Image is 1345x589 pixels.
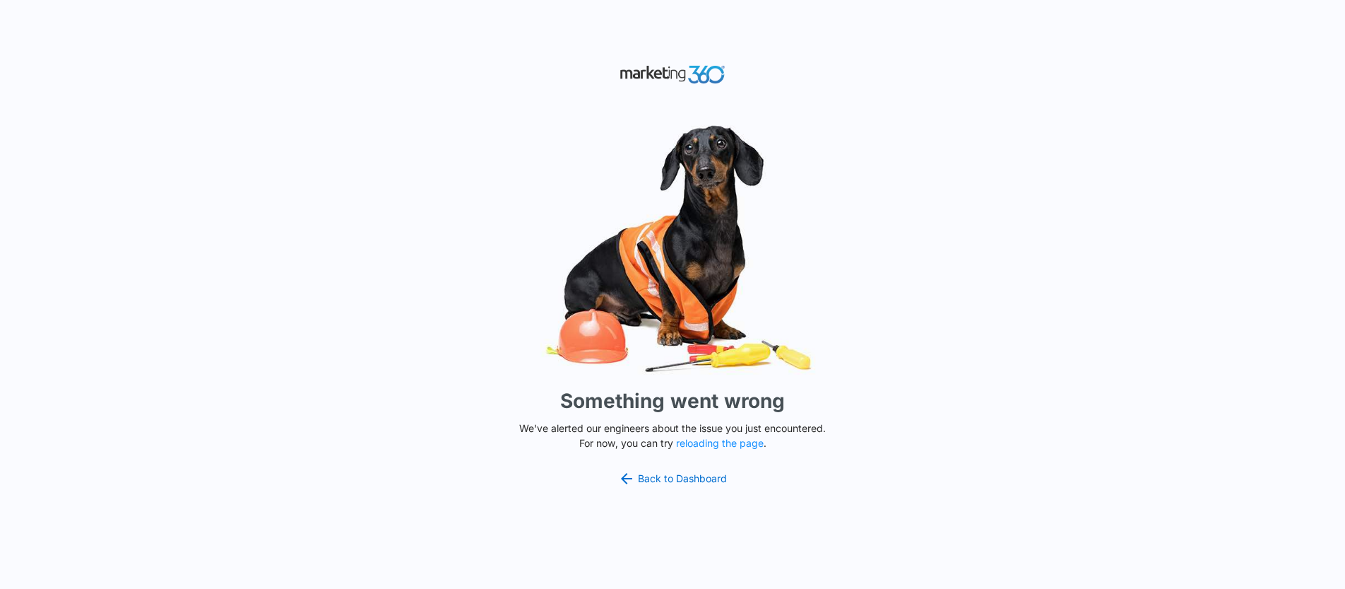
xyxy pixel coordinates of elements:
a: Back to Dashboard [618,470,727,487]
p: We've alerted our engineers about the issue you just encountered. For now, you can try . [514,421,831,450]
img: Sad Dog [461,117,884,380]
h1: Something went wrong [560,386,785,416]
button: reloading the page [676,438,764,449]
img: Marketing 360 Logo [620,62,725,87]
